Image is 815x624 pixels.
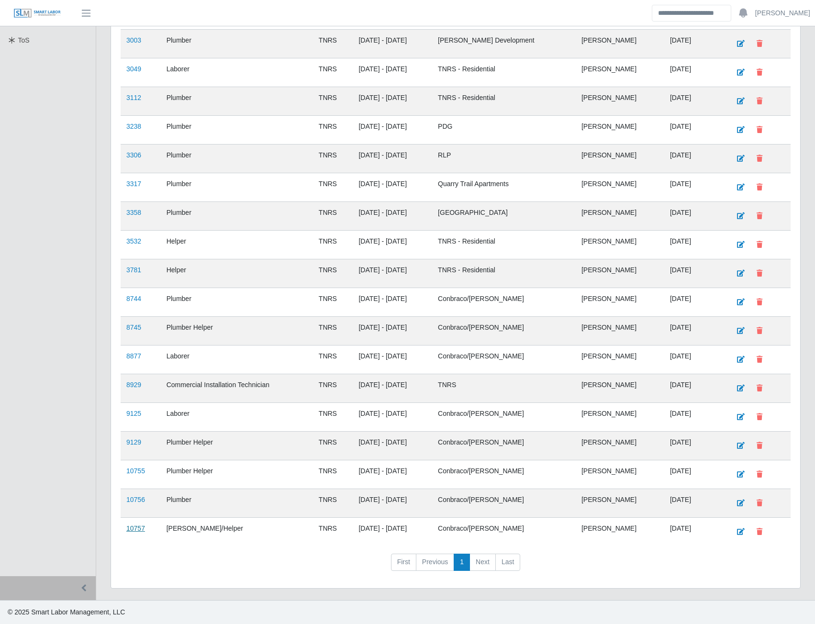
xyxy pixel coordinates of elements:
td: [DATE] [664,518,725,546]
td: Conbraco/[PERSON_NAME] [432,432,576,460]
td: [DATE] - [DATE] [353,145,432,173]
td: TNRS [313,116,353,145]
td: [DATE] [664,30,725,58]
td: Laborer [161,345,313,374]
td: [GEOGRAPHIC_DATA] [432,202,576,231]
td: [PERSON_NAME] [576,518,664,546]
td: TNRS [313,87,353,116]
td: [DATE] [664,145,725,173]
td: [DATE] [664,432,725,460]
a: 3238 [126,123,141,130]
td: TNRS [313,432,353,460]
td: TNRS [313,231,353,259]
td: [DATE] - [DATE] [353,288,432,317]
td: [PERSON_NAME] [576,432,664,460]
td: Conbraco/[PERSON_NAME] [432,288,576,317]
td: [PERSON_NAME] [576,317,664,345]
td: [DATE] [664,87,725,116]
td: [DATE] [664,288,725,317]
td: [DATE] - [DATE] [353,259,432,288]
td: TNRS [313,288,353,317]
td: [DATE] [664,173,725,202]
td: TNRS - Residential [432,58,576,87]
td: TNRS - Residential [432,259,576,288]
td: TNRS [313,374,353,403]
a: 9129 [126,438,141,446]
a: 3781 [126,266,141,274]
a: 8929 [126,381,141,389]
td: Plumber [161,116,313,145]
td: [DATE] [664,403,725,432]
td: RLP [432,145,576,173]
td: [PERSON_NAME] [576,58,664,87]
td: TNRS [313,460,353,489]
td: Commercial Installation Technician [161,374,313,403]
a: 3532 [126,237,141,245]
td: [DATE] - [DATE] [353,202,432,231]
span: ToS [18,36,30,44]
td: [DATE] - [DATE] [353,345,432,374]
td: [DATE] [664,231,725,259]
td: TNRS [313,259,353,288]
td: [DATE] - [DATE] [353,116,432,145]
a: 3049 [126,65,141,73]
td: [DATE] - [DATE] [353,518,432,546]
td: [PERSON_NAME] [576,173,664,202]
a: 10755 [126,467,145,475]
td: [PERSON_NAME] [576,30,664,58]
a: 9125 [126,410,141,417]
td: [PERSON_NAME] [576,374,664,403]
td: Conbraco/[PERSON_NAME] [432,489,576,518]
td: [DATE] - [DATE] [353,87,432,116]
td: [PERSON_NAME] [576,116,664,145]
td: Conbraco/[PERSON_NAME] [432,518,576,546]
td: [DATE] [664,345,725,374]
td: [DATE] - [DATE] [353,173,432,202]
td: [DATE] - [DATE] [353,374,432,403]
td: TNRS [313,145,353,173]
a: 8745 [126,323,141,331]
td: Helper [161,231,313,259]
td: TNRS [313,317,353,345]
nav: pagination [121,554,791,579]
td: [PERSON_NAME] [576,202,664,231]
td: [PERSON_NAME] [576,145,664,173]
td: [PERSON_NAME] [576,460,664,489]
td: Laborer [161,58,313,87]
td: TNRS - Residential [432,231,576,259]
td: TNRS [313,403,353,432]
img: SLM Logo [13,8,61,19]
td: [PERSON_NAME] Development [432,30,576,58]
a: 1 [454,554,470,571]
td: [PERSON_NAME] [576,489,664,518]
td: Plumber Helper [161,460,313,489]
td: Plumber [161,489,313,518]
td: TNRS [432,374,576,403]
td: [DATE] [664,58,725,87]
a: 8744 [126,295,141,302]
td: TNRS [313,345,353,374]
td: Plumber Helper [161,432,313,460]
td: [DATE] [664,259,725,288]
td: [DATE] - [DATE] [353,403,432,432]
a: 10756 [126,496,145,503]
td: [PERSON_NAME] [576,403,664,432]
td: [PERSON_NAME] [576,231,664,259]
a: 3317 [126,180,141,188]
td: [DATE] - [DATE] [353,317,432,345]
td: TNRS [313,489,353,518]
td: Plumber [161,30,313,58]
td: [PERSON_NAME] [576,345,664,374]
td: TNRS [313,518,353,546]
td: TNRS [313,30,353,58]
td: [DATE] [664,489,725,518]
td: [PERSON_NAME] [576,288,664,317]
td: Conbraco/[PERSON_NAME] [432,460,576,489]
a: 10757 [126,524,145,532]
td: Conbraco/[PERSON_NAME] [432,403,576,432]
a: [PERSON_NAME] [755,8,810,18]
td: Conbraco/[PERSON_NAME] [432,317,576,345]
td: TNRS - Residential [432,87,576,116]
td: [DATE] [664,202,725,231]
td: [DATE] - [DATE] [353,30,432,58]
